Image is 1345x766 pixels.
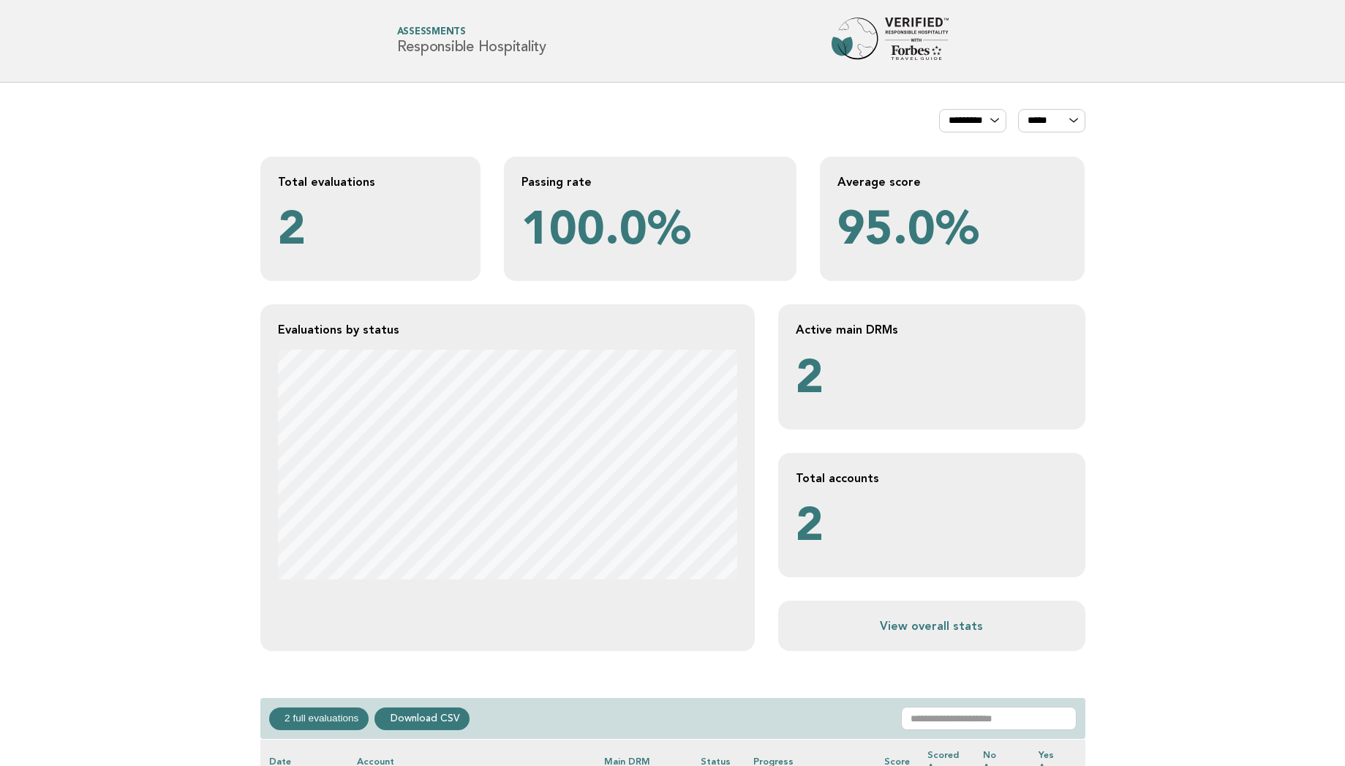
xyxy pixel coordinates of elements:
p: 2 [796,350,1068,412]
h2: Passing rate [521,174,779,189]
h2: Average score [837,174,1067,189]
h2: Total evaluations [278,174,463,189]
h2: Active main DRMs [796,322,1068,337]
a: View overall stats [796,618,1068,634]
p: 95.0% [837,201,1067,263]
p: 2 [796,497,1068,560]
p: 2 [278,201,463,263]
h1: Responsible Hospitality [397,28,546,55]
p: 100.0% [521,201,779,263]
img: Forbes Travel Guide [832,18,949,64]
h2: Total accounts [796,470,1068,486]
h2: Evaluations by status [278,322,737,337]
button: 2 full evaluations [269,707,369,729]
a: Download CSV [374,707,470,729]
span: Assessments [397,28,546,37]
